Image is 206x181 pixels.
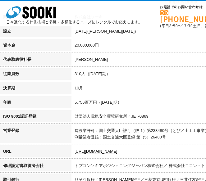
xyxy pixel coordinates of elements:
[6,20,142,24] p: 日々進化する計測技術と多種・多様化するニーズにレンタルでお応えします。
[182,23,193,29] span: 17:30
[169,23,178,29] span: 8:50
[75,149,117,154] a: [URL][DOMAIN_NAME]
